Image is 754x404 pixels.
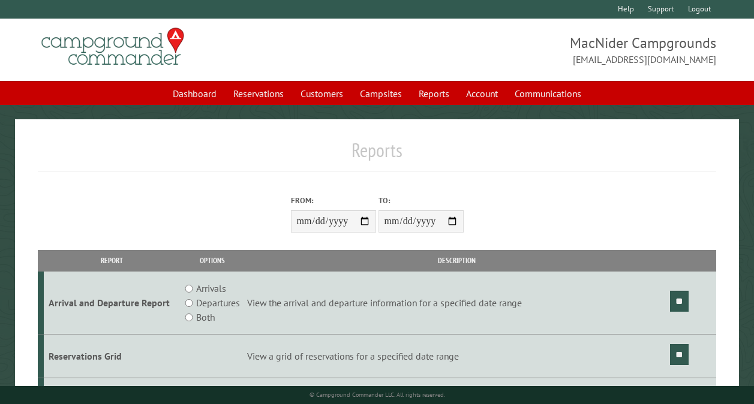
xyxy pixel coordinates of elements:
label: Both [196,310,215,324]
h1: Reports [38,138,716,171]
th: Description [245,250,668,271]
td: Reservations Grid [44,334,180,378]
th: Options [179,250,245,271]
a: Account [459,82,505,105]
td: View a grid of reservations for a specified date range [245,334,668,378]
a: Campsites [353,82,409,105]
small: © Campground Commander LLC. All rights reserved. [310,391,445,399]
th: Report [44,250,180,271]
a: Reservations [226,82,291,105]
a: Dashboard [166,82,224,105]
img: Campground Commander [38,23,188,70]
label: Departures [196,296,240,310]
a: Communications [507,82,588,105]
label: To: [378,195,464,206]
a: Reports [411,82,456,105]
td: Arrival and Departure Report [44,272,180,334]
a: Customers [293,82,350,105]
span: MacNider Campgrounds [EMAIL_ADDRESS][DOMAIN_NAME] [377,33,717,67]
label: From: [291,195,376,206]
label: Arrivals [196,281,226,296]
td: View the arrival and departure information for a specified date range [245,272,668,334]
